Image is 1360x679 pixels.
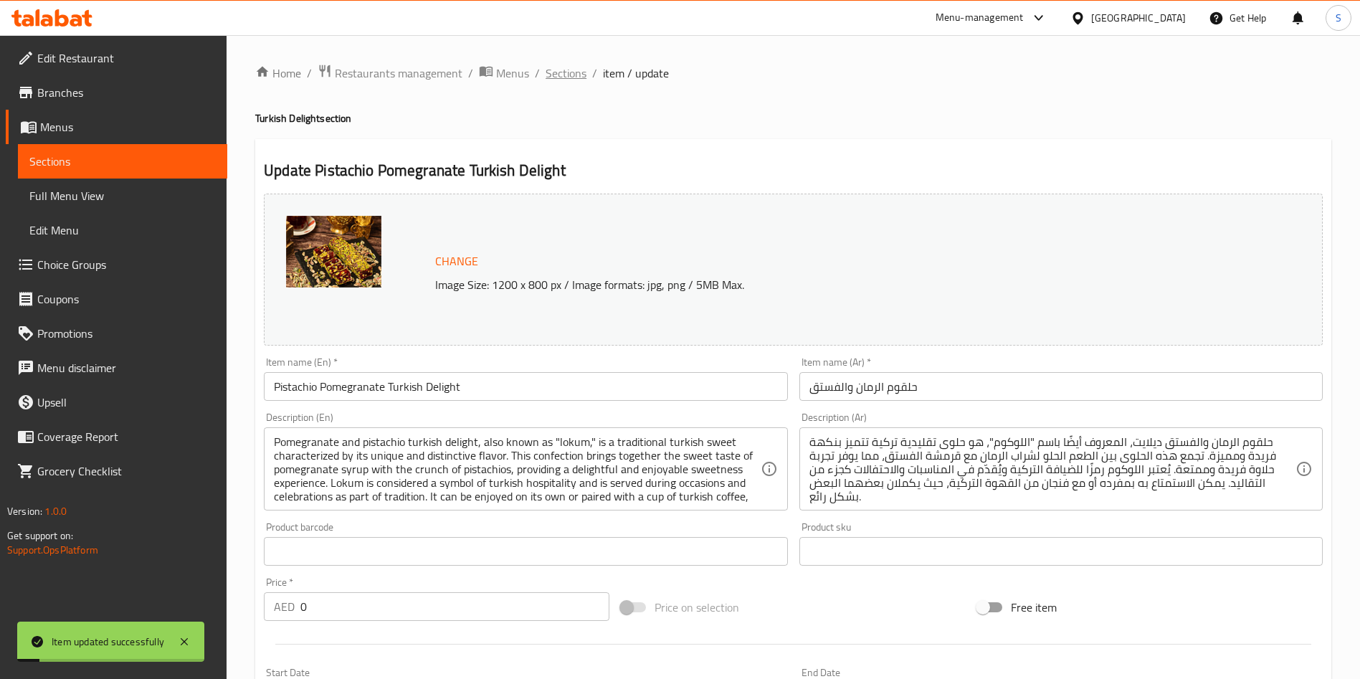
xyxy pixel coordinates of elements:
[318,64,462,82] a: Restaurants management
[1336,10,1341,26] span: S
[809,435,1295,503] textarea: حلقوم الرمان والفستق ديلايت، المعروف أيضًا باسم "اللوكوم"، هو حلوى تقليدية تركية تتميز بنكهة فريد...
[655,599,739,616] span: Price on selection
[255,111,1331,125] h4: Turkish Delight section
[7,526,73,545] span: Get support on:
[52,634,164,650] div: Item updated successfully
[37,428,216,445] span: Coverage Report
[496,65,529,82] span: Menus
[6,385,227,419] a: Upsell
[435,251,478,272] span: Change
[18,179,227,213] a: Full Menu View
[286,216,381,288] img: mmw_638670205042133634
[546,65,586,82] a: Sections
[37,49,216,67] span: Edit Restaurant
[18,213,227,247] a: Edit Menu
[18,144,227,179] a: Sections
[37,359,216,376] span: Menu disclaimer
[37,325,216,342] span: Promotions
[274,435,760,503] textarea: Pomegranate and pistachio turkish delight, also known as "lokum," is a traditional turkish sweet ...
[264,537,787,566] input: Please enter product barcode
[300,592,609,621] input: Please enter price
[37,394,216,411] span: Upsell
[29,187,216,204] span: Full Menu View
[255,65,301,82] a: Home
[7,502,42,521] span: Version:
[6,316,227,351] a: Promotions
[37,290,216,308] span: Coupons
[535,65,540,82] li: /
[40,118,216,136] span: Menus
[1091,10,1186,26] div: [GEOGRAPHIC_DATA]
[6,282,227,316] a: Coupons
[44,502,67,521] span: 1.0.0
[307,65,312,82] li: /
[29,222,216,239] span: Edit Menu
[274,598,295,615] p: AED
[37,462,216,480] span: Grocery Checklist
[255,64,1331,82] nav: breadcrumb
[799,372,1323,401] input: Enter name Ar
[6,110,227,144] a: Menus
[7,541,98,559] a: Support.OpsPlatform
[264,372,787,401] input: Enter name En
[6,351,227,385] a: Menu disclaimer
[429,247,484,276] button: Change
[936,9,1024,27] div: Menu-management
[6,419,227,454] a: Coverage Report
[592,65,597,82] li: /
[335,65,462,82] span: Restaurants management
[29,153,216,170] span: Sections
[37,84,216,101] span: Branches
[37,256,216,273] span: Choice Groups
[6,247,227,282] a: Choice Groups
[429,276,1190,293] p: Image Size: 1200 x 800 px / Image formats: jpg, png / 5MB Max.
[479,64,529,82] a: Menus
[1011,599,1057,616] span: Free item
[468,65,473,82] li: /
[264,160,1323,181] h2: Update Pistachio Pomegranate Turkish Delight
[6,41,227,75] a: Edit Restaurant
[6,454,227,488] a: Grocery Checklist
[799,537,1323,566] input: Please enter product sku
[603,65,669,82] span: item / update
[6,75,227,110] a: Branches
